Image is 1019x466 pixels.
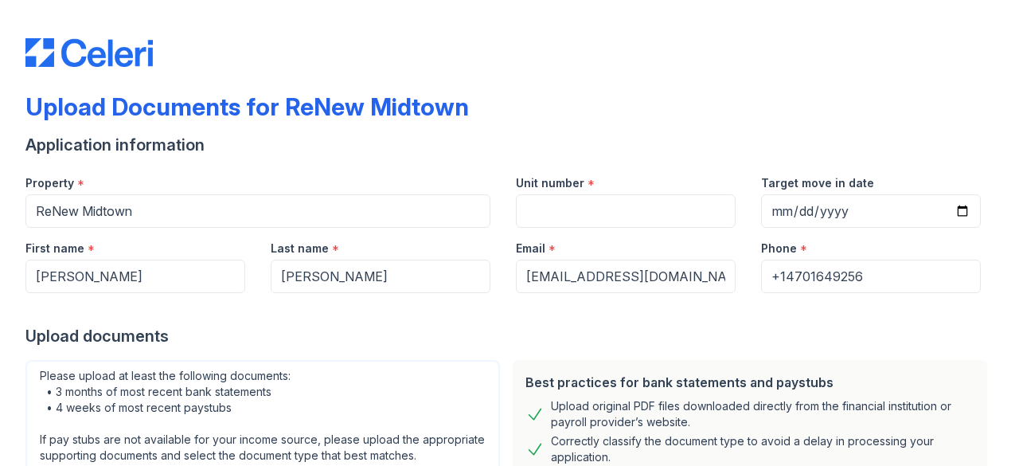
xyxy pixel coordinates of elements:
label: Last name [271,241,329,256]
img: CE_Logo_Blue-a8612792a0a2168367f1c8372b55b34899dd931a85d93a1a3d3e32e68fde9ad4.png [25,38,153,67]
label: First name [25,241,84,256]
div: Application information [25,134,994,156]
label: Unit number [516,175,584,191]
label: Phone [761,241,797,256]
label: Target move in date [761,175,874,191]
label: Email [516,241,545,256]
div: Upload original PDF files downloaded directly from the financial institution or payroll provider’... [551,398,974,430]
div: Correctly classify the document type to avoid a delay in processing your application. [551,433,974,465]
div: Upload documents [25,325,994,347]
label: Property [25,175,74,191]
div: Best practices for bank statements and paystubs [525,373,974,392]
div: Upload Documents for ReNew Midtown [25,92,469,121]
